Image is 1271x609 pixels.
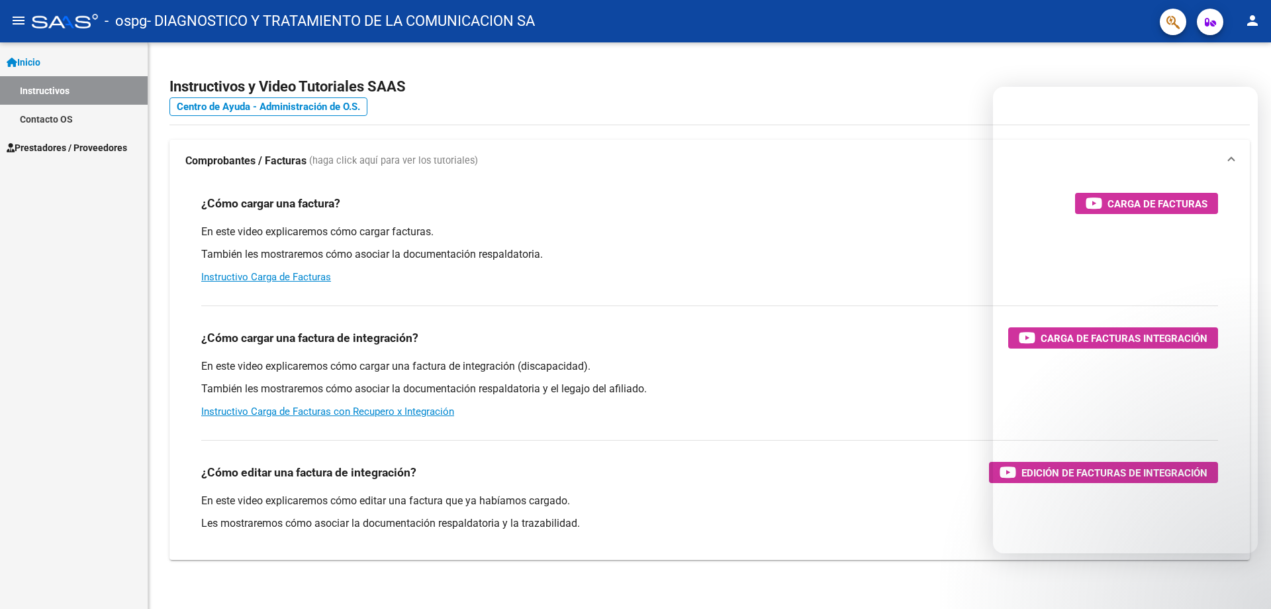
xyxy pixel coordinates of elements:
a: Instructivo Carga de Facturas con Recupero x Integración [201,406,454,417]
h3: ¿Cómo editar una factura de integración? [201,463,416,482]
mat-icon: menu [11,13,26,28]
p: En este video explicaremos cómo cargar facturas. [201,225,1218,239]
iframe: Intercom live chat [993,87,1258,553]
iframe: Intercom live chat [1226,564,1258,596]
p: También les mostraremos cómo asociar la documentación respaldatoria. [201,247,1218,262]
span: Prestadores / Proveedores [7,140,127,155]
h3: ¿Cómo cargar una factura de integración? [201,329,418,347]
span: - DIAGNOSTICO Y TRATAMIENTO DE LA COMUNICACION SA [147,7,535,36]
p: Les mostraremos cómo asociar la documentación respaldatoria y la trazabilidad. [201,516,1218,531]
span: (haga click aquí para ver los tutoriales) [309,154,478,168]
mat-icon: person [1245,13,1260,28]
mat-expansion-panel-header: Comprobantes / Facturas (haga click aquí para ver los tutoriales) [169,140,1250,182]
p: En este video explicaremos cómo cargar una factura de integración (discapacidad). [201,359,1218,374]
strong: Comprobantes / Facturas [185,154,306,168]
button: Edición de Facturas de integración [989,462,1218,483]
h2: Instructivos y Video Tutoriales SAAS [169,74,1250,99]
span: Inicio [7,55,40,70]
a: Instructivo Carga de Facturas [201,271,331,283]
span: - ospg [105,7,147,36]
h3: ¿Cómo cargar una factura? [201,194,340,213]
p: En este video explicaremos cómo editar una factura que ya habíamos cargado. [201,494,1218,508]
a: Centro de Ayuda - Administración de O.S. [169,97,367,116]
div: Comprobantes / Facturas (haga click aquí para ver los tutoriales) [169,182,1250,560]
p: También les mostraremos cómo asociar la documentación respaldatoria y el legajo del afiliado. [201,382,1218,396]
